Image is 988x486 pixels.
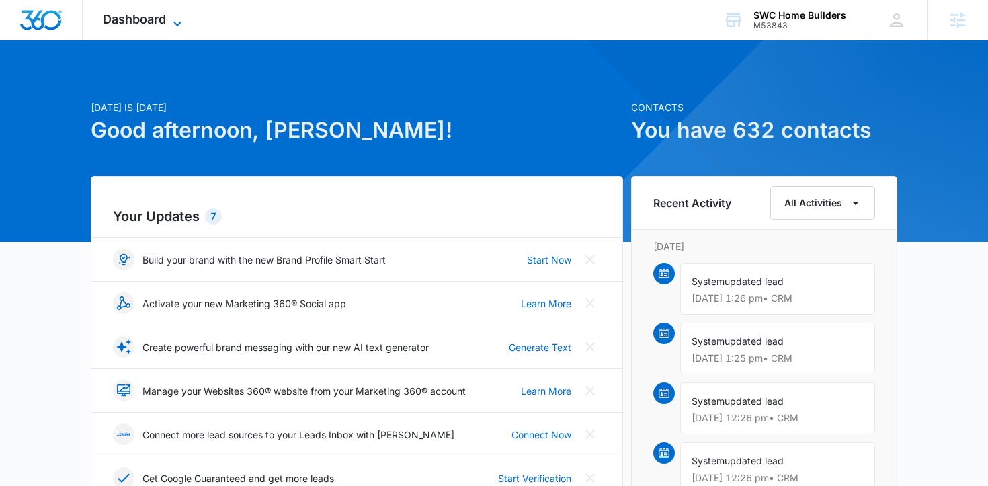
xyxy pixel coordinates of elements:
a: Learn More [521,296,571,311]
p: [DATE] 1:26 pm • CRM [692,294,864,303]
p: [DATE] [653,239,875,253]
a: Connect Now [511,428,571,442]
button: Close [579,249,601,270]
p: [DATE] 1:25 pm • CRM [692,354,864,363]
span: System [692,455,725,467]
span: System [692,395,725,407]
span: Dashboard [103,12,166,26]
span: System [692,335,725,347]
a: Generate Text [509,340,571,354]
p: [DATE] 12:26 pm • CRM [692,473,864,483]
button: All Activities [770,186,875,220]
span: updated lead [725,276,784,287]
p: [DATE] 12:26 pm • CRM [692,413,864,423]
p: [DATE] is [DATE] [91,100,623,114]
p: Connect more lead sources to your Leads Inbox with [PERSON_NAME] [142,428,454,442]
button: Close [579,336,601,358]
span: updated lead [725,335,784,347]
span: updated lead [725,395,784,407]
button: Close [579,292,601,314]
a: Learn More [521,384,571,398]
p: Build your brand with the new Brand Profile Smart Start [142,253,386,267]
p: Create powerful brand messaging with our new AI text generator [142,340,429,354]
a: Start Now [527,253,571,267]
p: Manage your Websites 360® website from your Marketing 360® account [142,384,466,398]
span: System [692,276,725,287]
div: account id [753,21,846,30]
p: Contacts [631,100,897,114]
div: 7 [205,208,222,225]
button: Close [579,380,601,401]
h1: Good afternoon, [PERSON_NAME]! [91,114,623,147]
h2: Your Updates [113,206,601,227]
div: account name [753,10,846,21]
a: Start Verification [498,471,571,485]
p: Get Google Guaranteed and get more leads [142,471,334,485]
button: Close [579,423,601,445]
p: Activate your new Marketing 360® Social app [142,296,346,311]
h1: You have 632 contacts [631,114,897,147]
span: updated lead [725,455,784,467]
h6: Recent Activity [653,195,731,211]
